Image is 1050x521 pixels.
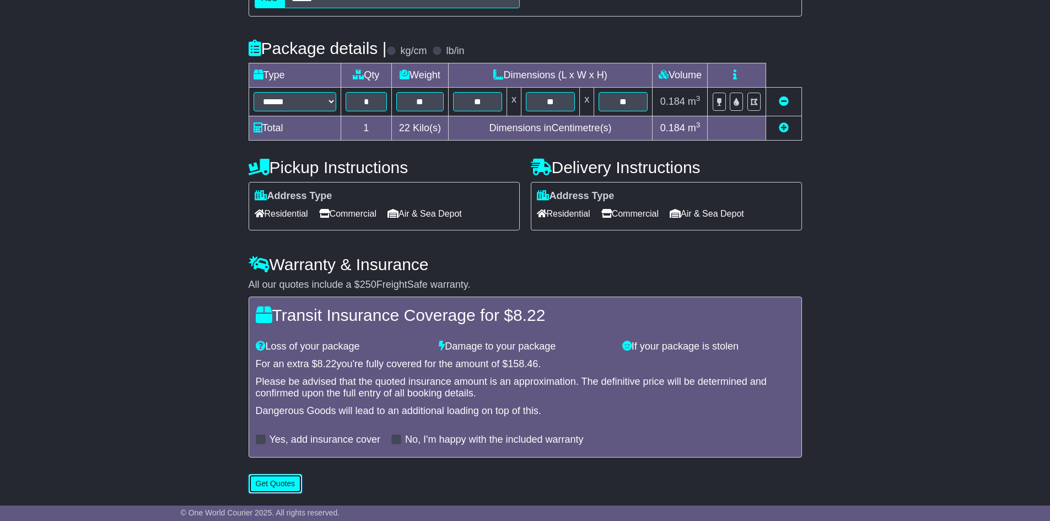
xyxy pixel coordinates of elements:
[670,205,744,222] span: Air & Sea Depot
[249,158,520,176] h4: Pickup Instructions
[433,341,617,353] div: Damage to your package
[531,158,802,176] h4: Delivery Instructions
[255,190,332,202] label: Address Type
[446,45,464,57] label: lb/in
[317,358,337,369] span: 8.22
[181,508,340,517] span: © One World Courier 2025. All rights reserved.
[319,205,376,222] span: Commercial
[653,63,708,88] td: Volume
[688,96,701,107] span: m
[779,96,789,107] a: Remove this item
[250,341,434,353] div: Loss of your package
[507,88,521,116] td: x
[270,434,380,446] label: Yes, add insurance cover
[448,63,653,88] td: Dimensions (L x W x H)
[249,279,802,291] div: All our quotes include a $ FreightSafe warranty.
[249,63,341,88] td: Type
[617,341,800,353] div: If your package is stolen
[400,45,427,57] label: kg/cm
[249,116,341,141] td: Total
[660,122,685,133] span: 0.184
[392,116,449,141] td: Kilo(s)
[399,122,410,133] span: 22
[360,279,376,290] span: 250
[249,474,303,493] button: Get Quotes
[256,358,795,370] div: For an extra $ you're fully covered for the amount of $ .
[660,96,685,107] span: 0.184
[256,405,795,417] div: Dangerous Goods will lead to an additional loading on top of this.
[537,190,615,202] label: Address Type
[341,116,392,141] td: 1
[249,255,802,273] h4: Warranty & Insurance
[387,205,462,222] span: Air & Sea Depot
[513,306,545,324] span: 8.22
[405,434,584,446] label: No, I'm happy with the included warranty
[601,205,659,222] span: Commercial
[508,358,538,369] span: 158.46
[249,39,387,57] h4: Package details |
[256,306,795,324] h4: Transit Insurance Coverage for $
[256,376,795,400] div: Please be advised that the quoted insurance amount is an approximation. The definitive price will...
[392,63,449,88] td: Weight
[580,88,594,116] td: x
[255,205,308,222] span: Residential
[341,63,392,88] td: Qty
[537,205,590,222] span: Residential
[448,116,653,141] td: Dimensions in Centimetre(s)
[696,121,701,129] sup: 3
[696,94,701,103] sup: 3
[688,122,701,133] span: m
[779,122,789,133] a: Add new item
